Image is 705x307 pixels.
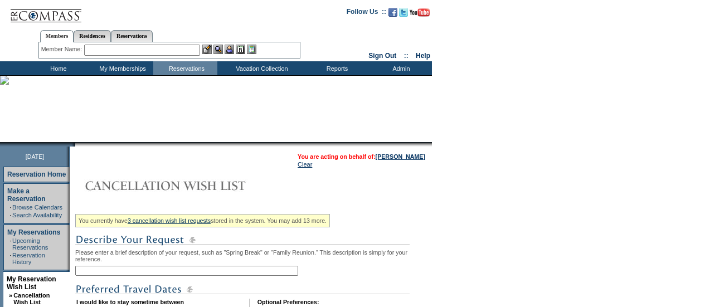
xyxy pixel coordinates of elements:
[76,299,184,305] b: I would like to stay sometime between
[12,237,48,251] a: Upcoming Reservations
[9,292,12,299] b: »
[25,61,89,75] td: Home
[416,52,430,60] a: Help
[404,52,409,60] span: ::
[213,45,223,54] img: View
[9,212,11,218] td: ·
[111,30,153,42] a: Reservations
[71,142,75,147] img: promoShadowLeftCorner.gif
[388,11,397,18] a: Become our fan on Facebook
[26,153,45,160] span: [DATE]
[9,204,11,211] td: ·
[410,8,430,17] img: Subscribe to our YouTube Channel
[74,30,111,42] a: Residences
[75,142,76,147] img: blank.gif
[298,153,425,160] span: You are acting on behalf of:
[12,212,62,218] a: Search Availability
[304,61,368,75] td: Reports
[257,299,319,305] b: Optional Preferences:
[368,52,396,60] a: Sign Out
[347,7,386,20] td: Follow Us ::
[9,237,11,251] td: ·
[128,217,211,224] a: 3 cancellation wish list requests
[9,252,11,265] td: ·
[7,170,66,178] a: Reservation Home
[376,153,425,160] a: [PERSON_NAME]
[388,8,397,17] img: Become our fan on Facebook
[399,8,408,17] img: Follow us on Twitter
[7,228,60,236] a: My Reservations
[225,45,234,54] img: Impersonate
[410,11,430,18] a: Subscribe to our YouTube Channel
[7,187,46,203] a: Make a Reservation
[75,174,298,197] img: Cancellation Wish List
[89,61,153,75] td: My Memberships
[41,45,84,54] div: Member Name:
[202,45,212,54] img: b_edit.gif
[13,292,50,305] a: Cancellation Wish List
[368,61,432,75] td: Admin
[399,11,408,18] a: Follow us on Twitter
[40,30,74,42] a: Members
[153,61,217,75] td: Reservations
[7,275,56,291] a: My Reservation Wish List
[298,161,312,168] a: Clear
[12,204,62,211] a: Browse Calendars
[12,252,45,265] a: Reservation History
[236,45,245,54] img: Reservations
[75,214,330,227] div: You currently have stored in the system. You may add 13 more.
[247,45,256,54] img: b_calculator.gif
[217,61,304,75] td: Vacation Collection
